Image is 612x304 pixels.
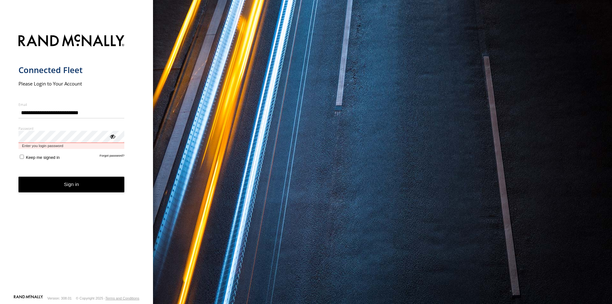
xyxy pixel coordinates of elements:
div: © Copyright 2025 - [76,296,139,300]
a: Terms and Conditions [106,296,139,300]
h1: Connected Fleet [18,65,125,75]
label: Password [18,126,125,131]
form: main [18,31,135,294]
input: Keep me signed in [20,155,24,159]
a: Visit our Website [14,295,43,301]
h2: Please Login to Your Account [18,80,125,87]
img: Rand McNally [18,33,125,49]
span: Enter you login password [18,143,125,149]
label: Email [18,102,125,107]
div: ViewPassword [109,133,115,139]
span: Keep me signed in [26,155,60,160]
a: Forgot password? [100,154,125,160]
button: Sign in [18,177,125,192]
div: Version: 308.01 [47,296,72,300]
